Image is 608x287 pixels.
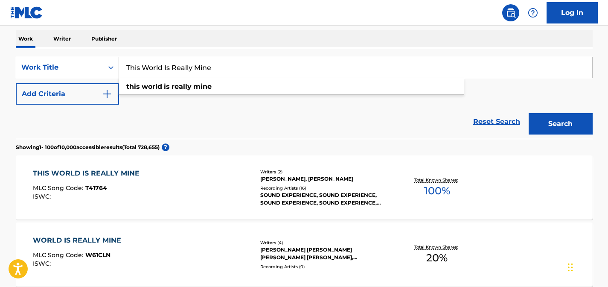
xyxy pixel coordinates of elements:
[565,246,608,287] iframe: Chat Widget
[102,89,112,99] img: 9d2ae6d4665cec9f34b9.svg
[414,244,460,250] p: Total Known Shares:
[524,4,541,21] div: Help
[16,30,35,48] p: Work
[260,191,389,207] div: SOUND EXPERIENCE, SOUND EXPERIENCE, SOUND EXPERIENCE, SOUND EXPERIENCE, SOUND EXPERIENCE
[568,255,573,280] div: Drag
[33,260,53,267] span: ISWC :
[528,8,538,18] img: help
[164,82,170,91] strong: is
[414,177,460,183] p: Total Known Shares:
[51,30,73,48] p: Writer
[260,264,389,270] div: Recording Artists ( 0 )
[85,184,107,192] span: T41764
[260,175,389,183] div: [PERSON_NAME], [PERSON_NAME]
[506,8,516,18] img: search
[89,30,119,48] p: Publisher
[33,235,125,246] div: WORLD IS REALLY MINE
[172,82,192,91] strong: really
[260,185,389,191] div: Recording Artists ( 16 )
[193,82,212,91] strong: mine
[469,112,524,131] a: Reset Search
[21,62,98,73] div: Work Title
[85,251,111,259] span: W61CLN
[529,113,593,135] button: Search
[16,155,593,220] a: THIS WORLD IS REALLY MINEMLC Song Code:T41764ISWC:Writers (2)[PERSON_NAME], [PERSON_NAME]Recordin...
[502,4,519,21] a: Public Search
[547,2,598,23] a: Log In
[33,168,144,179] div: THIS WORLD IS REALLY MINE
[33,184,85,192] span: MLC Song Code :
[16,223,593,287] a: WORLD IS REALLY MINEMLC Song Code:W61CLNISWC:Writers (4)[PERSON_NAME] [PERSON_NAME] [PERSON_NAME]...
[16,83,119,105] button: Add Criteria
[424,183,450,199] span: 100 %
[10,6,43,19] img: MLC Logo
[33,193,53,200] span: ISWC :
[426,250,448,266] span: 20 %
[260,246,389,261] div: [PERSON_NAME] [PERSON_NAME] [PERSON_NAME] [PERSON_NAME], [PERSON_NAME]
[142,82,162,91] strong: world
[16,143,160,151] p: Showing 1 - 100 of 10,000 accessible results (Total 728,655 )
[16,57,593,139] form: Search Form
[33,251,85,259] span: MLC Song Code :
[260,169,389,175] div: Writers ( 2 )
[260,240,389,246] div: Writers ( 4 )
[162,143,169,151] span: ?
[126,82,140,91] strong: this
